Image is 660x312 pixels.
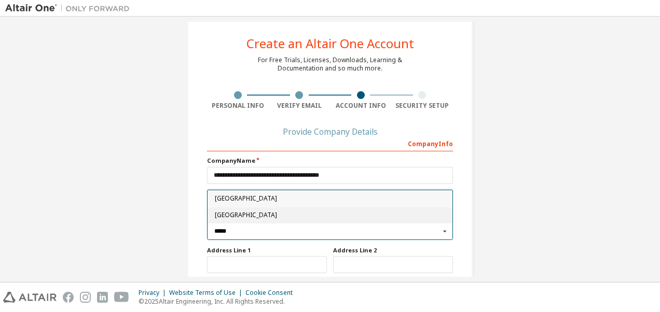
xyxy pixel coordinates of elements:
[245,289,299,297] div: Cookie Consent
[207,246,327,254] label: Address Line 1
[330,102,392,110] div: Account Info
[333,246,453,254] label: Address Line 2
[215,212,446,219] span: [GEOGRAPHIC_DATA]
[207,157,453,165] label: Company Name
[5,3,135,13] img: Altair One
[80,292,91,303] img: instagram.svg
[63,292,74,303] img: facebook.svg
[246,37,414,50] div: Create an Altair One Account
[139,297,299,306] p: © 2025 Altair Engineering, Inc. All Rights Reserved.
[392,102,453,110] div: Security Setup
[114,292,129,303] img: youtube.svg
[139,289,169,297] div: Privacy
[97,292,108,303] img: linkedin.svg
[3,292,57,303] img: altair_logo.svg
[269,102,331,110] div: Verify Email
[207,129,453,135] div: Provide Company Details
[207,135,453,151] div: Company Info
[258,56,402,73] div: For Free Trials, Licenses, Downloads, Learning & Documentation and so much more.
[207,102,269,110] div: Personal Info
[169,289,245,297] div: Website Terms of Use
[215,196,446,202] span: [GEOGRAPHIC_DATA]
